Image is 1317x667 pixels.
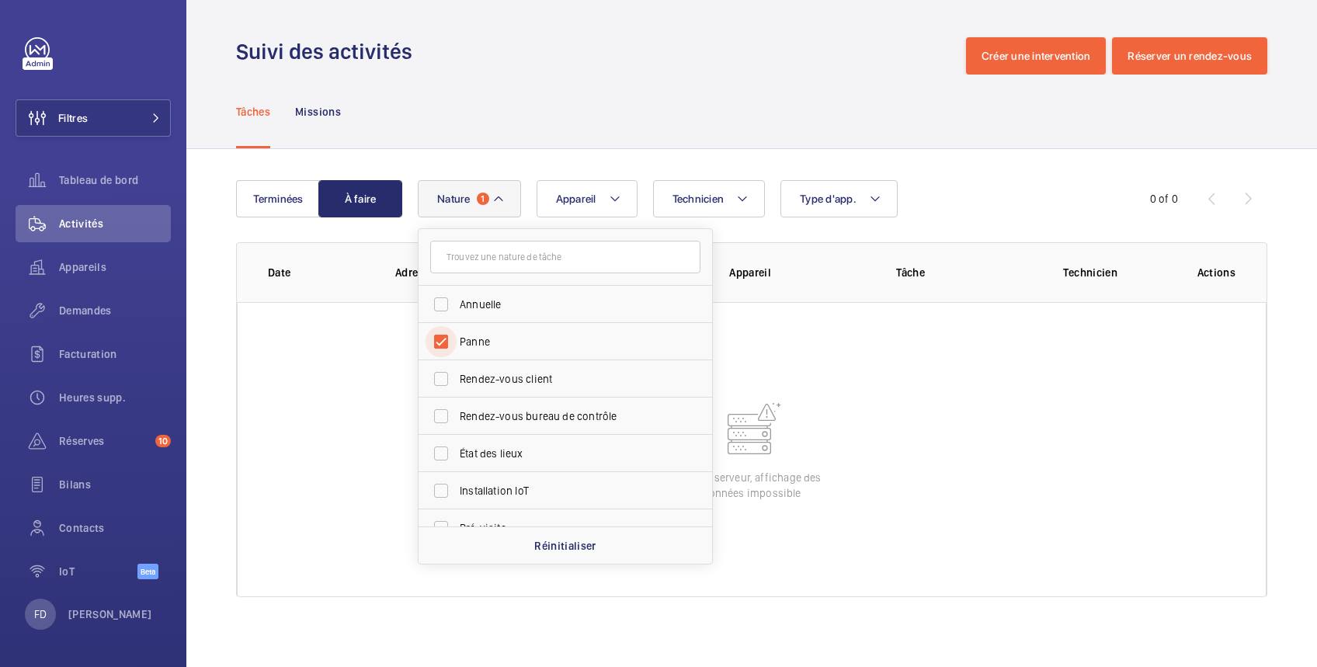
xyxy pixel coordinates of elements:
span: Beta [137,564,158,579]
button: Type d'app. [780,180,898,217]
p: FD [34,606,47,622]
span: Activités [59,216,171,231]
input: Trouvez une nature de tâche [430,241,700,273]
span: Facturation [59,346,171,362]
p: Technicien [1063,265,1172,280]
p: Adresse [395,265,704,280]
button: Terminées [236,180,320,217]
span: Nature [437,193,471,205]
p: Tâches [236,104,270,120]
span: Appareils [59,259,171,275]
span: Type d'app. [800,193,857,205]
button: Réserver un rendez-vous [1112,37,1267,75]
span: Demandes [59,303,171,318]
p: Erreur serveur, affichage des données impossible [674,470,829,501]
span: État des lieux [460,446,673,461]
span: 1 [477,193,489,205]
button: Filtres [16,99,171,137]
span: Pré-visite [460,520,673,536]
span: Contacts [59,520,171,536]
span: Bilans [59,477,171,492]
span: Panne [460,334,673,349]
span: Rendez-vous bureau de contrôle [460,408,673,424]
span: Appareil [556,193,596,205]
p: Date [268,265,370,280]
h1: Suivi des activités [236,37,422,66]
span: IoT [59,564,137,579]
span: Filtres [58,110,88,126]
span: Technicien [672,193,725,205]
p: Réinitialiser [534,538,596,554]
p: Actions [1197,265,1235,280]
span: Rendez-vous client [460,371,673,387]
span: Tableau de bord [59,172,171,188]
span: Heures supp. [59,390,171,405]
button: Technicien [653,180,766,217]
p: [PERSON_NAME] [68,606,152,622]
span: Réserves [59,433,149,449]
span: Installation IoT [460,483,673,499]
p: Tâche [896,265,1038,280]
button: Appareil [537,180,638,217]
div: 0 of 0 [1150,191,1178,207]
span: 10 [155,435,171,447]
button: Nature1 [418,180,521,217]
button: À faire [318,180,402,217]
p: Missions [295,104,341,120]
span: Annuelle [460,297,673,312]
p: Appareil [729,265,871,280]
button: Créer une intervention [966,37,1107,75]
